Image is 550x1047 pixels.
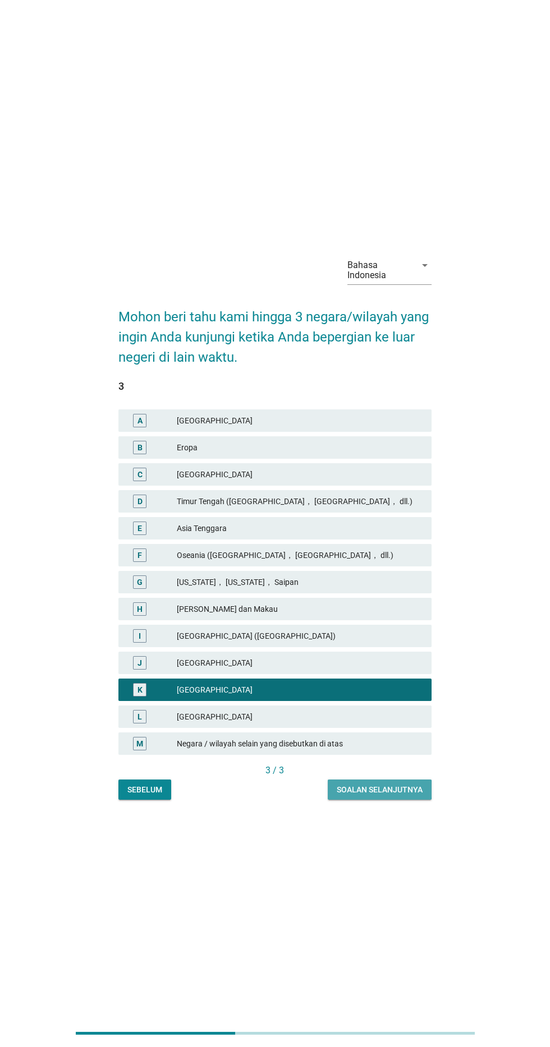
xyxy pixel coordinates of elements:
div: 3 / 3 [118,764,431,777]
div: Sebelum [127,784,162,796]
div: Oseania ([GEOGRAPHIC_DATA]， [GEOGRAPHIC_DATA]， dll.) [177,548,423,562]
div: C [137,469,143,481]
div: L [137,711,142,723]
div: [GEOGRAPHIC_DATA] [177,656,423,670]
div: E [137,523,142,534]
div: F [137,550,142,561]
div: Negara / wilayah selain yang disebutkan di atas [177,737,423,750]
div: B [137,442,143,454]
div: G [137,576,143,588]
div: [GEOGRAPHIC_DATA] [177,468,423,481]
div: [GEOGRAPHIC_DATA] [177,710,423,723]
div: [GEOGRAPHIC_DATA] ([GEOGRAPHIC_DATA]) [177,629,423,643]
div: Eropa [177,441,423,454]
button: Sebelum [118,780,171,800]
div: H [137,603,143,615]
div: [US_STATE]， [US_STATE]， Saipan [177,575,423,589]
div: J [137,657,142,669]
div: [GEOGRAPHIC_DATA] [177,414,423,427]
h2: Mohon beri tahu kami hingga 3 negara/wilayah yang ingin Anda kunjungi ketika Anda bepergian ke lu... [118,296,431,367]
button: Soalan selanjutnya [328,780,432,800]
div: Bahasa Indonesia [347,260,409,280]
div: I [139,630,141,642]
div: Soalan selanjutnya [337,784,423,796]
div: K [137,684,143,696]
div: [GEOGRAPHIC_DATA] [177,683,423,697]
div: [PERSON_NAME] dan Makau [177,602,423,616]
div: A [137,415,143,427]
div: 3 [118,379,431,394]
div: D [137,496,143,508]
div: Timur Tengah ([GEOGRAPHIC_DATA]， [GEOGRAPHIC_DATA]， dll.) [177,495,423,508]
i: arrow_drop_down [418,259,432,272]
div: Asia Tenggara [177,522,423,535]
div: M [136,738,143,750]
